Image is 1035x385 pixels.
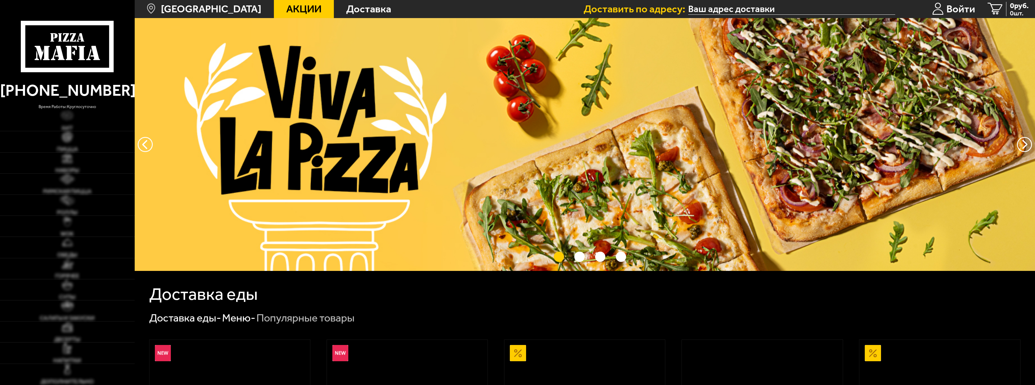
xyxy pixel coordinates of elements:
[54,337,80,342] span: Десерты
[332,345,349,361] img: Новинка
[1010,2,1029,9] span: 0 руб.
[57,210,77,215] span: Роллы
[155,345,171,361] img: Новинка
[510,345,526,361] img: Акционный
[286,4,321,14] span: Акции
[554,252,564,262] button: точки переключения
[55,273,79,279] span: Горячее
[946,4,975,14] span: Войти
[41,379,94,384] span: Дополнительно
[1010,10,1029,16] span: 0 шт.
[688,3,895,15] input: Ваш адрес доставки
[59,294,75,300] span: Супы
[61,125,73,131] span: Хит
[865,345,881,361] img: Акционный
[584,4,688,14] span: Доставить по адресу:
[161,4,261,14] span: [GEOGRAPHIC_DATA]
[149,312,221,324] a: Доставка еды-
[256,311,355,325] div: Популярные товары
[57,252,77,258] span: Обеды
[138,137,153,152] button: следующий
[55,167,79,173] span: Наборы
[595,252,605,262] button: точки переключения
[1017,137,1032,152] button: предыдущий
[616,252,626,262] button: точки переключения
[40,315,95,321] span: Салаты и закуски
[43,188,91,194] span: Римская пицца
[222,312,256,324] a: Меню-
[57,146,78,152] span: Пицца
[574,252,585,262] button: точки переключения
[149,286,258,303] h1: Доставка еды
[53,358,81,363] span: Напитки
[346,4,391,14] span: Доставка
[61,231,74,237] span: WOK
